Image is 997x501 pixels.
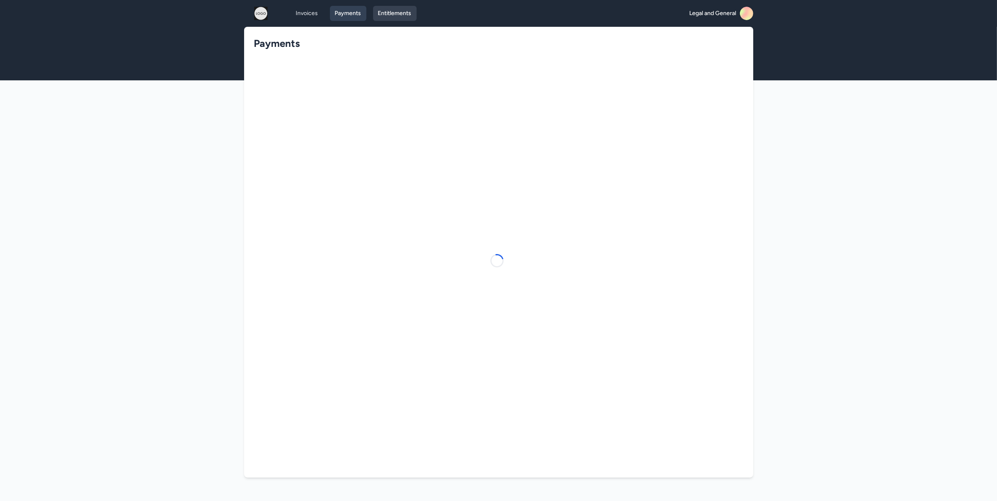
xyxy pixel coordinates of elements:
a: Legal and General [690,7,753,20]
img: logo.png [247,7,274,20]
span: Legal and General [690,9,737,18]
a: Invoices [291,6,323,21]
h1: Payments [254,37,737,50]
a: Entitlements [373,6,417,21]
a: Payments [330,6,366,21]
